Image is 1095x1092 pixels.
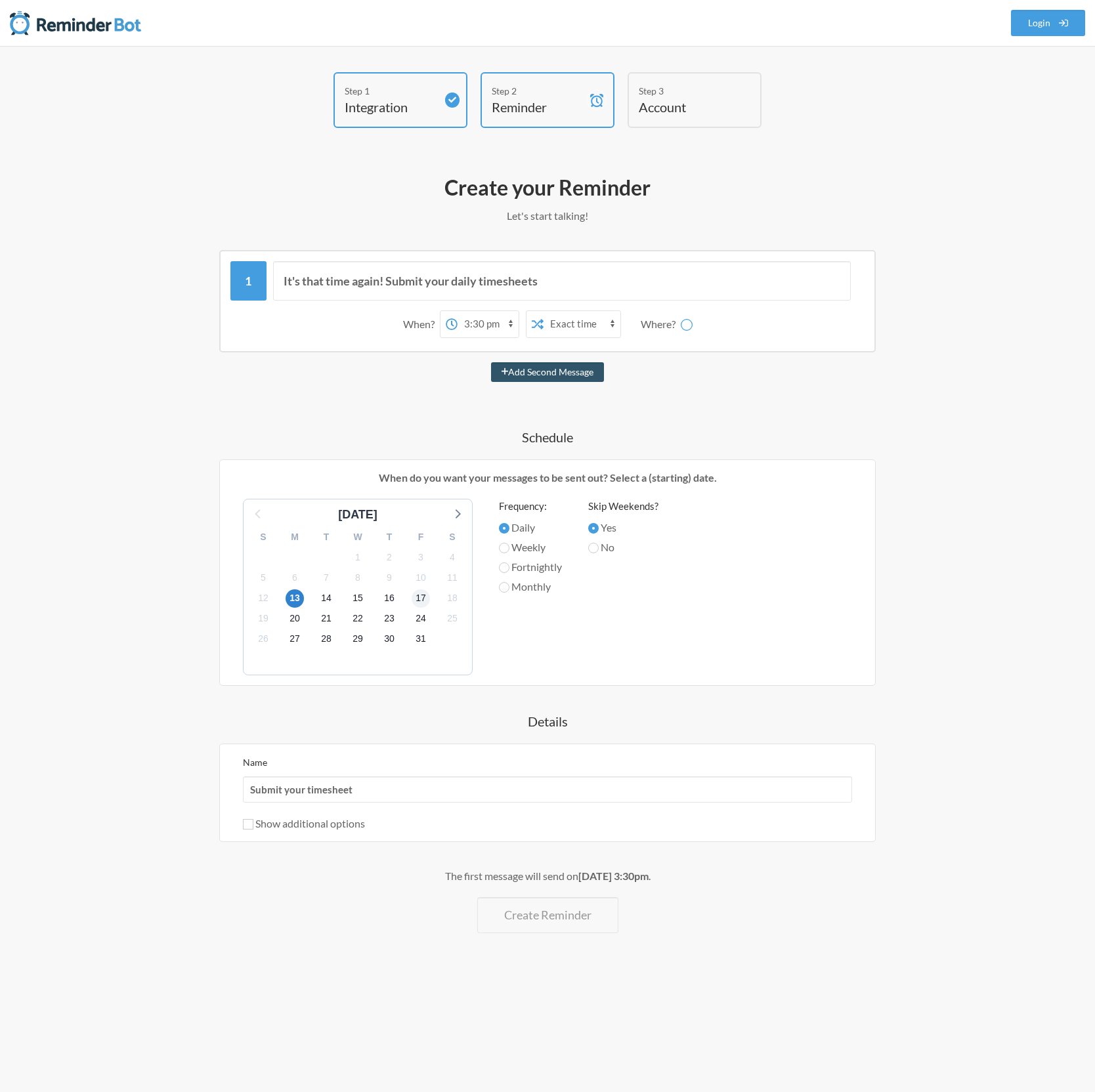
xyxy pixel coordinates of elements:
span: Saturday, November 29, 2025 [349,630,367,648]
input: Yes [588,523,599,534]
span: Sunday, November 2, 2025 [380,548,398,566]
span: Tuesday, November 25, 2025 [443,610,462,628]
span: Monday, November 3, 2025 [412,548,430,566]
h4: Details [167,712,928,730]
label: Frequency: [499,499,562,514]
span: Monday, November 10, 2025 [412,568,430,587]
div: Where? [641,310,681,338]
div: The first message will send on . [167,868,928,884]
span: Friday, November 28, 2025 [317,630,335,648]
div: F [405,527,437,547]
span: Thursday, November 13, 2025 [286,589,304,608]
a: Login [1011,10,1086,36]
div: S [247,527,279,547]
div: S [437,527,468,547]
span: Saturday, November 15, 2025 [349,589,367,608]
label: Fortnightly [499,559,562,575]
button: Add Second Message [491,362,605,382]
span: Thursday, November 6, 2025 [286,568,304,587]
span: Wednesday, November 5, 2025 [254,568,272,587]
span: Sunday, November 30, 2025 [380,630,398,648]
p: Let's start talking! [167,208,928,224]
input: Message [273,261,851,301]
label: Show additional options [243,817,365,829]
span: Friday, November 21, 2025 [317,610,335,628]
span: Monday, November 24, 2025 [412,610,430,628]
span: Wednesday, November 12, 2025 [254,589,272,608]
label: No [588,539,658,555]
input: Fortnightly [499,562,509,573]
label: Name [243,757,267,768]
label: Weekly [499,539,562,555]
span: Thursday, November 27, 2025 [286,630,304,648]
input: Show additional options [243,819,253,829]
div: Step 2 [492,84,584,98]
span: Wednesday, November 19, 2025 [254,610,272,628]
span: Tuesday, November 11, 2025 [443,568,462,587]
span: Tuesday, November 4, 2025 [443,548,462,566]
div: M [279,527,311,547]
div: T [374,527,405,547]
input: No [588,543,599,553]
h4: Account [639,98,731,116]
label: Monthly [499,579,562,595]
h4: Reminder [492,98,584,116]
div: W [342,527,374,547]
div: [DATE] [333,506,383,524]
h4: Schedule [167,428,928,446]
span: Monday, November 17, 2025 [412,589,430,608]
button: Create Reminder [477,897,618,933]
label: Skip Weekends? [588,499,658,514]
input: Monthly [499,582,509,593]
h2: Create your Reminder [167,174,928,201]
span: Wednesday, November 26, 2025 [254,630,272,648]
span: Sunday, November 16, 2025 [380,589,398,608]
span: Thursday, November 20, 2025 [286,610,304,628]
label: Yes [588,520,658,535]
span: Sunday, November 23, 2025 [380,610,398,628]
img: Reminder Bot [10,10,141,36]
div: Step 3 [639,84,731,98]
div: When? [403,310,440,338]
div: T [311,527,342,547]
span: Saturday, November 8, 2025 [349,568,367,587]
span: Saturday, November 1, 2025 [349,548,367,566]
span: Monday, December 1, 2025 [412,630,430,648]
span: Saturday, November 22, 2025 [349,610,367,628]
span: Sunday, November 9, 2025 [380,568,398,587]
input: We suggest a 2 to 4 word name [243,776,852,803]
span: Tuesday, November 18, 2025 [443,589,462,608]
label: Daily [499,520,562,535]
strong: [DATE] 3:30pm [578,870,649,882]
p: When do you want your messages to be sent out? Select a (starting) date. [230,470,865,486]
div: Step 1 [345,84,437,98]
h4: Integration [345,98,437,116]
input: Daily [499,523,509,534]
span: Friday, November 7, 2025 [317,568,335,587]
span: Friday, November 14, 2025 [317,589,335,608]
input: Weekly [499,543,509,553]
